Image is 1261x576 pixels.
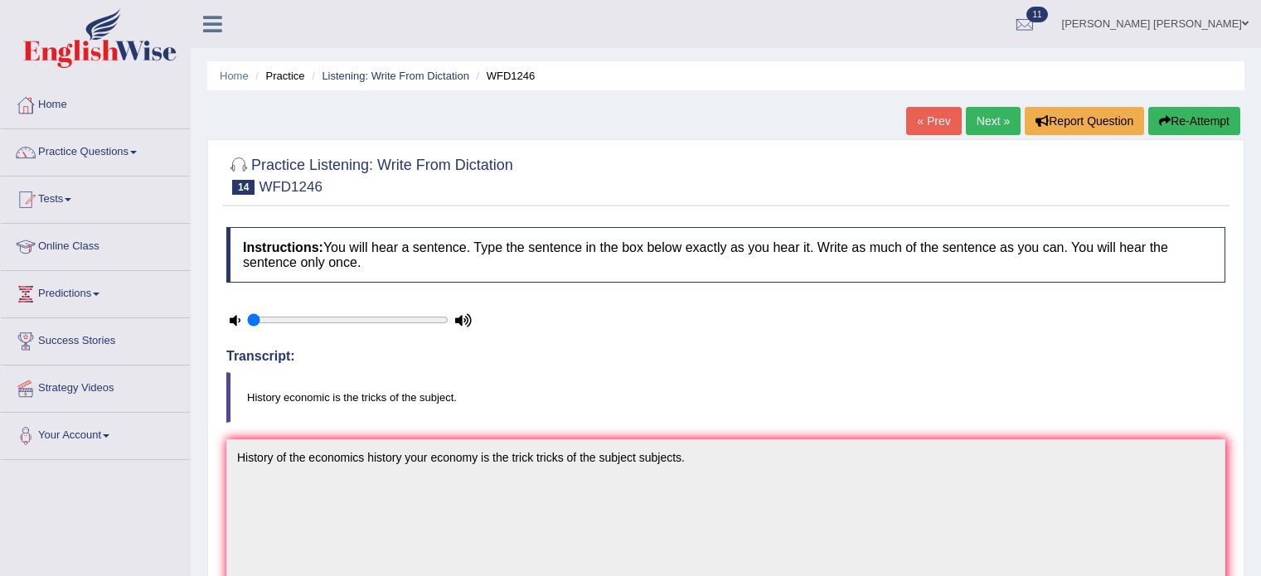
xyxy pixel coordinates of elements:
[1,413,190,454] a: Your Account
[1,129,190,171] a: Practice Questions
[1148,107,1240,135] button: Re-Attempt
[1,318,190,360] a: Success Stories
[1,271,190,312] a: Predictions
[226,349,1225,364] h4: Transcript:
[243,240,323,254] b: Instructions:
[906,107,961,135] a: « Prev
[232,180,255,195] span: 14
[1026,7,1047,22] span: 11
[1,224,190,265] a: Online Class
[226,372,1225,423] blockquote: History economic is the tricks of the subject.
[322,70,469,82] a: Listening: Write From Dictation
[1,177,190,218] a: Tests
[220,70,249,82] a: Home
[966,107,1021,135] a: Next »
[1,365,190,407] a: Strategy Videos
[259,179,323,195] small: WFD1246
[1,82,190,123] a: Home
[1025,107,1144,135] button: Report Question
[226,227,1225,283] h4: You will hear a sentence. Type the sentence in the box below exactly as you hear it. Write as muc...
[226,153,513,195] h2: Practice Listening: Write From Dictation
[473,68,536,84] li: WFD1246
[251,68,304,84] li: Practice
